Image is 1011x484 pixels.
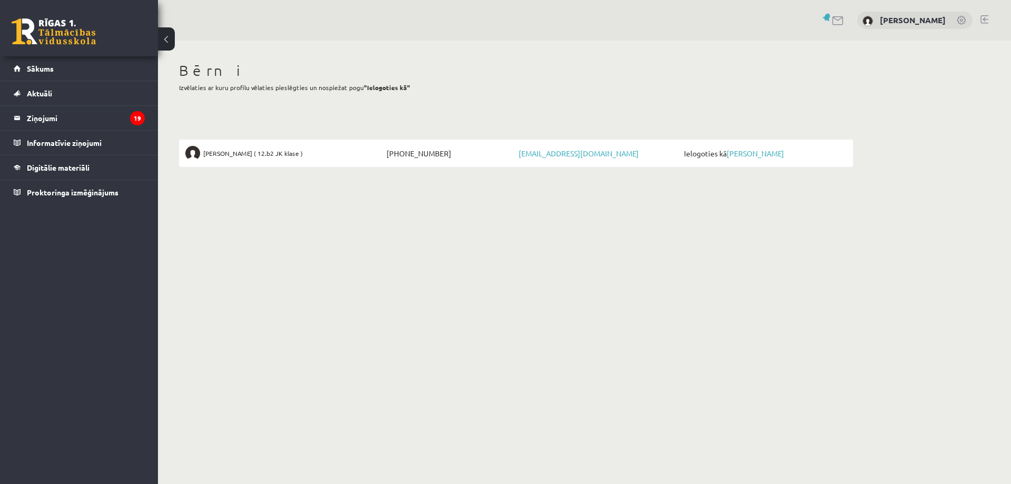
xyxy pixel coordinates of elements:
a: Sākums [14,56,145,81]
legend: Informatīvie ziņojumi [27,131,145,155]
b: "Ielogoties kā" [364,83,410,92]
a: [PERSON_NAME] [727,149,784,158]
a: [PERSON_NAME] [880,15,946,25]
a: Proktoringa izmēģinājums [14,180,145,204]
span: Ielogoties kā [681,146,847,161]
span: Digitālie materiāli [27,163,90,172]
img: Inga Klipa [863,16,873,26]
p: Izvēlaties ar kuru profilu vēlaties pieslēgties un nospiežat pogu [179,83,853,92]
span: [PHONE_NUMBER] [384,146,516,161]
a: Informatīvie ziņojumi [14,131,145,155]
span: Proktoringa izmēģinājums [27,187,118,197]
span: Aktuāli [27,88,52,98]
span: [PERSON_NAME] ( 12.b2 JK klase ) [203,146,303,161]
a: Rīgas 1. Tālmācības vidusskola [12,18,96,45]
img: Tīna Elizabete Klipa [185,146,200,161]
h1: Bērni [179,62,853,80]
a: Aktuāli [14,81,145,105]
i: 19 [130,111,145,125]
legend: Ziņojumi [27,106,145,130]
span: Sākums [27,64,54,73]
a: Ziņojumi19 [14,106,145,130]
a: Digitālie materiāli [14,155,145,180]
a: [EMAIL_ADDRESS][DOMAIN_NAME] [519,149,639,158]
